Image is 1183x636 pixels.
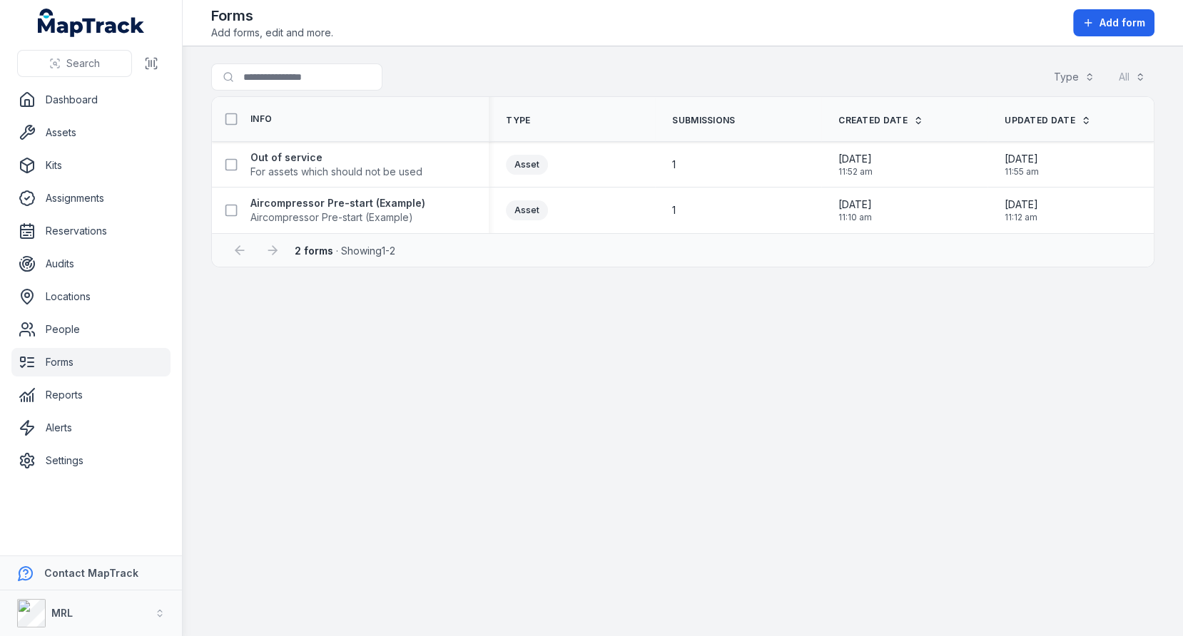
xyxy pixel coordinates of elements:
time: 15/09/2025, 11:52:17 am [838,152,873,178]
span: For assets which should not be used [250,165,422,179]
a: Settings [11,446,171,475]
span: Add form [1100,16,1145,30]
time: 15/09/2025, 11:55:08 am [1005,152,1039,178]
h2: Forms [211,6,333,26]
strong: 2 forms [295,245,333,257]
span: Add forms, edit and more. [211,26,333,40]
a: Locations [11,282,171,311]
span: Aircompressor Pre-start (Example) [250,210,425,225]
span: 1 [672,158,676,172]
span: · Showing 1 - 2 [295,245,395,257]
a: Assignments [11,184,171,212]
a: Dashboard [11,86,171,114]
a: Aircompressor Pre-start (Example)Aircompressor Pre-start (Example) [250,196,425,225]
button: All [1110,63,1154,91]
span: 11:52 am [838,166,873,178]
time: 15/09/2025, 11:10:05 am [838,198,872,223]
span: Type [506,115,530,126]
button: Add form [1073,9,1154,36]
a: Forms [11,348,171,376]
time: 15/09/2025, 11:12:24 am [1005,198,1038,223]
strong: MRL [51,607,73,619]
span: [DATE] [1005,152,1039,166]
strong: Contact MapTrack [44,567,138,579]
span: [DATE] [838,152,873,166]
span: 11:55 am [1005,166,1039,178]
a: Reports [11,381,171,409]
a: Assets [11,118,171,147]
a: Created Date [838,115,923,126]
span: 11:12 am [1005,212,1038,223]
span: 1 [672,203,676,217]
span: Info [250,113,272,125]
strong: Out of service [250,150,422,165]
div: Asset [506,200,548,220]
span: Updated Date [1005,115,1075,126]
a: Kits [11,151,171,180]
button: Type [1045,63,1104,91]
strong: Aircompressor Pre-start (Example) [250,196,425,210]
span: [DATE] [838,198,872,212]
span: 11:10 am [838,212,872,223]
span: Search [66,56,100,71]
a: MapTrack [38,9,145,37]
button: Search [17,50,132,77]
a: Updated Date [1005,115,1091,126]
a: People [11,315,171,344]
a: Reservations [11,217,171,245]
a: Audits [11,250,171,278]
div: Asset [506,155,548,175]
span: Submissions [672,115,735,126]
span: Created Date [838,115,908,126]
span: [DATE] [1005,198,1038,212]
a: Alerts [11,414,171,442]
a: Out of serviceFor assets which should not be used [250,150,422,179]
